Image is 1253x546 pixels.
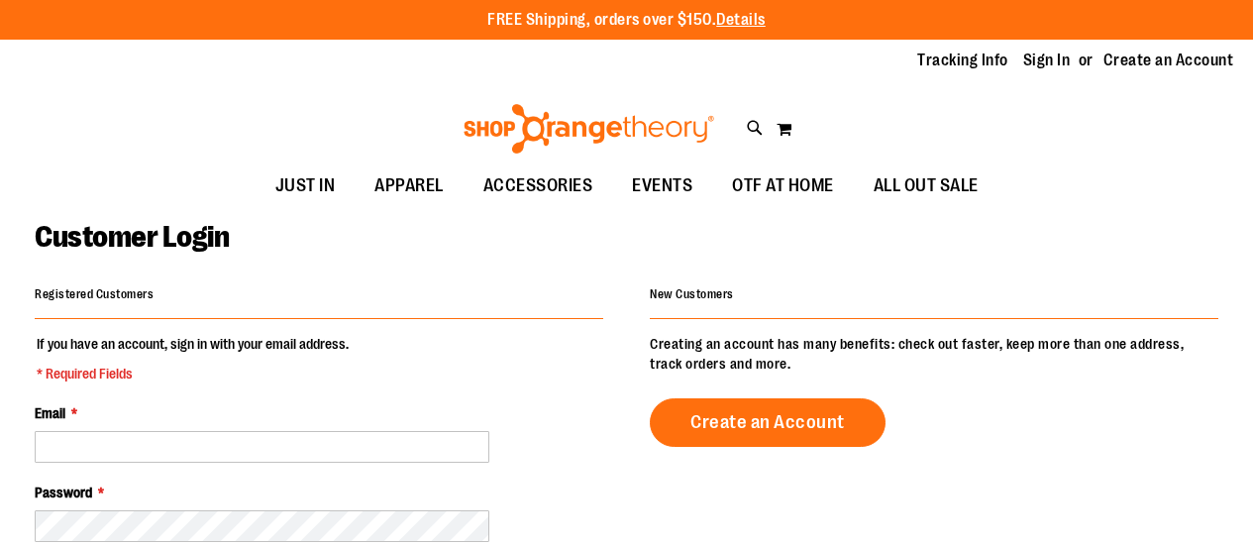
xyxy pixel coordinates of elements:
span: Create an Account [690,411,845,433]
span: ALL OUT SALE [874,164,979,208]
span: Email [35,405,65,421]
strong: New Customers [650,287,734,301]
span: JUST IN [275,164,336,208]
p: FREE Shipping, orders over $150. [487,9,766,32]
span: Password [35,485,92,500]
span: EVENTS [632,164,692,208]
span: * Required Fields [37,364,349,383]
strong: Registered Customers [35,287,154,301]
img: Shop Orangetheory [461,104,717,154]
a: Create an Account [650,398,886,447]
span: OTF AT HOME [732,164,834,208]
a: Details [716,11,766,29]
a: Tracking Info [917,50,1008,71]
a: Create an Account [1103,50,1234,71]
span: Customer Login [35,220,229,254]
span: APPAREL [374,164,444,208]
legend: If you have an account, sign in with your email address. [35,334,351,383]
p: Creating an account has many benefits: check out faster, keep more than one address, track orders... [650,334,1218,374]
a: Sign In [1023,50,1071,71]
span: ACCESSORIES [483,164,593,208]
